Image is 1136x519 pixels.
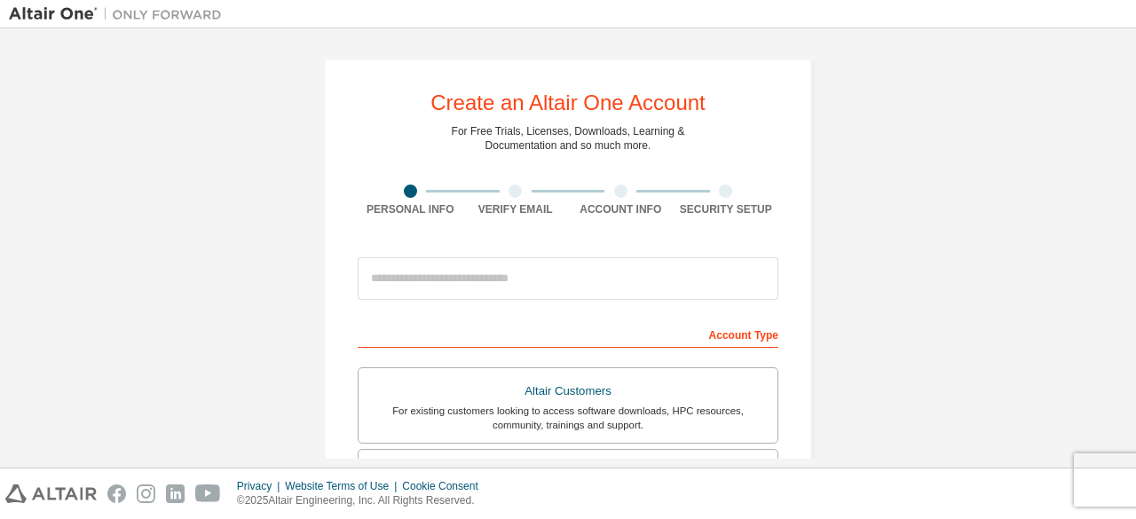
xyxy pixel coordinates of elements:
div: For Free Trials, Licenses, Downloads, Learning & Documentation and so much more. [452,124,685,153]
img: linkedin.svg [166,484,185,503]
img: youtube.svg [195,484,221,503]
div: For existing customers looking to access software downloads, HPC resources, community, trainings ... [369,404,767,432]
div: Verify Email [463,202,569,216]
div: Create an Altair One Account [430,92,706,114]
div: Cookie Consent [402,479,488,493]
div: Account Info [568,202,674,216]
img: facebook.svg [107,484,126,503]
div: Privacy [237,479,285,493]
img: instagram.svg [137,484,155,503]
div: Website Terms of Use [285,479,402,493]
div: Account Type [358,319,778,348]
div: Personal Info [358,202,463,216]
p: © 2025 Altair Engineering, Inc. All Rights Reserved. [237,493,489,508]
div: Altair Customers [369,379,767,404]
div: Security Setup [674,202,779,216]
img: altair_logo.svg [5,484,97,503]
img: Altair One [9,5,231,23]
